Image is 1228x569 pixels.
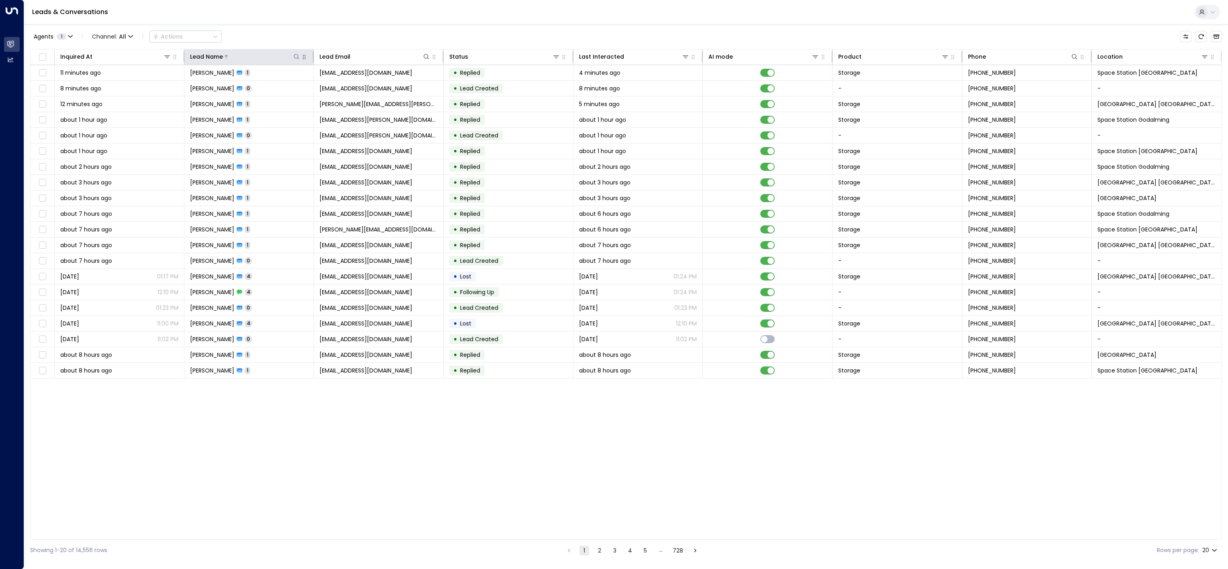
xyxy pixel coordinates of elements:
[579,147,626,155] span: about 1 hour ago
[673,288,697,296] p: 01:24 PM
[319,241,412,249] span: sperringbobbie@gmail.com
[1097,366,1197,375] span: Space Station Brentford
[460,225,480,233] span: Replied
[838,351,860,359] span: Storage
[838,366,860,375] span: Storage
[453,113,457,127] div: •
[453,129,457,142] div: •
[838,210,860,218] span: Storage
[60,288,79,296] span: Aug 02, 2025
[1157,546,1199,555] label: Rows per page:
[245,257,252,264] span: 0
[1180,31,1191,42] button: Customize
[453,317,457,330] div: •
[1092,284,1222,300] td: -
[37,240,47,250] span: Toggle select row
[1092,332,1222,347] td: -
[37,366,47,376] span: Toggle select row
[245,179,250,186] span: 1
[190,163,234,171] span: Patricia Walker
[968,69,1016,77] span: +447827053661
[245,367,250,374] span: 1
[60,69,101,77] span: 11 minutes ago
[453,270,457,283] div: •
[579,52,690,61] div: Last Interacted
[1092,300,1222,315] td: -
[656,546,665,555] div: …
[190,335,234,343] span: Nirmela Sperring
[838,272,860,280] span: Storage
[460,100,480,108] span: Replied
[245,163,250,170] span: 1
[30,31,76,42] button: Agents1
[245,320,252,327] span: 4
[968,52,1079,61] div: Phone
[838,163,860,171] span: Storage
[245,194,250,201] span: 1
[245,210,250,217] span: 1
[37,350,47,360] span: Toggle select row
[968,178,1016,186] span: +447506584363
[579,69,620,77] span: 4 minutes ago
[460,288,494,296] span: Following Up
[453,97,457,111] div: •
[1097,163,1169,171] span: Space Station Godalming
[968,116,1016,124] span: +447501474558
[190,116,234,124] span: Lelia-Irina Tiprigan
[60,131,107,139] span: about 1 hour ago
[1097,319,1216,327] span: Space Station Uxbridge
[60,210,112,218] span: about 7 hours ago
[37,287,47,297] span: Toggle select row
[190,366,234,375] span: Charisse H
[460,147,480,155] span: Replied
[60,319,79,327] span: Jul 30, 2025
[460,257,498,265] span: Lead Created
[968,163,1016,171] span: +447477904140
[838,241,860,249] span: Storage
[579,225,631,233] span: about 6 hours ago
[1195,31,1207,42] span: Refresh
[37,146,47,156] span: Toggle select row
[453,160,457,174] div: •
[460,69,480,77] span: Replied
[60,194,112,202] span: about 3 hours ago
[190,225,234,233] span: James Weller
[968,366,1016,375] span: +447944912988
[37,178,47,188] span: Toggle select row
[453,207,457,221] div: •
[60,52,171,61] div: Inquired At
[34,34,53,39] span: Agents
[60,100,102,108] span: 12 minutes ago
[60,147,107,155] span: about 1 hour ago
[60,178,112,186] span: about 3 hours ago
[190,210,234,218] span: Sam Boyles
[158,288,178,296] p: 12:10 PM
[156,304,178,312] p: 01:23 PM
[838,178,860,186] span: Storage
[453,285,457,299] div: •
[319,69,412,77] span: elizadavid1983@gmail.com
[453,348,457,362] div: •
[37,52,47,62] span: Toggle select all
[245,304,252,311] span: 0
[579,366,631,375] span: about 8 hours ago
[190,272,234,280] span: Nirmela Sperring
[245,100,250,107] span: 1
[37,115,47,125] span: Toggle select row
[579,100,620,108] span: 5 minutes ago
[453,301,457,315] div: •
[37,193,47,203] span: Toggle select row
[153,33,183,40] div: Actions
[453,364,457,377] div: •
[579,241,631,249] span: about 7 hours ago
[89,31,136,42] button: Channel:All
[319,351,412,359] span: jamjasim@yahoo.com
[190,84,234,92] span: Kevin Gregory
[1092,253,1222,268] td: -
[625,546,635,555] button: Go to page 4
[460,163,480,171] span: Replied
[968,241,1016,249] span: +447722078113
[968,304,1016,312] span: +447722078113
[460,194,480,202] span: Replied
[968,131,1016,139] span: +447501474558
